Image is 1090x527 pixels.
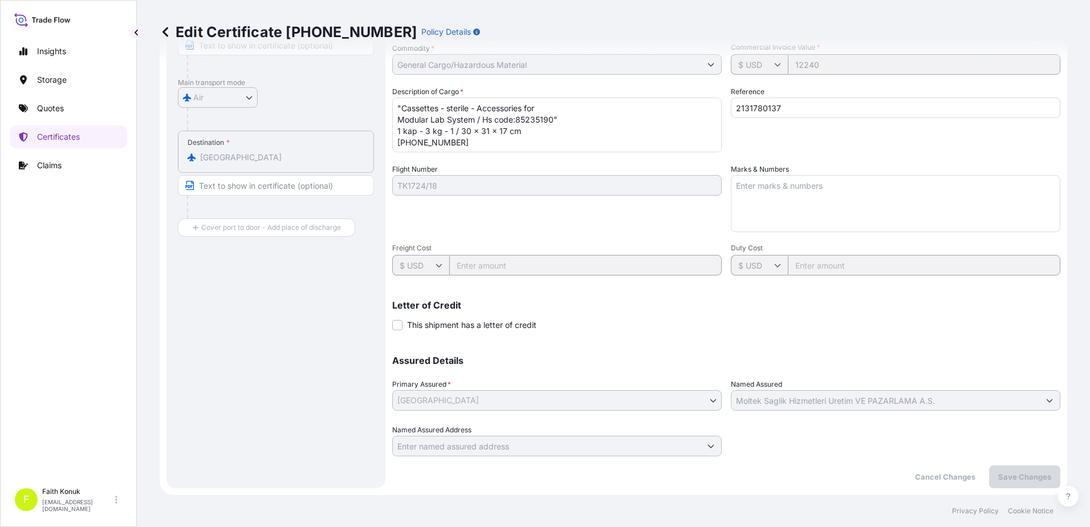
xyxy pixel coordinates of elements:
label: Flight Number [392,164,438,175]
button: Cover port to door - Add place of discharge [178,218,355,237]
span: F [23,494,30,505]
p: Insights [37,46,66,57]
button: Show suggestions [701,436,721,456]
span: Cover port to door - Add place of discharge [201,222,341,233]
a: Storage [10,68,127,91]
input: Assured Name [731,390,1039,411]
span: [GEOGRAPHIC_DATA] [397,395,479,406]
button: Cancel Changes [906,465,985,488]
textarea: "Cassettes - sterile - Accessories for Modular Lab System / Hs code:85235190" 1 kap - 3 kg - 1 / ... [392,98,722,152]
input: Type to search commodity [393,54,701,75]
button: Show suggestions [1039,390,1060,411]
input: Destination [200,152,360,163]
button: Show suggestions [701,54,721,75]
p: Edit Certificate [PHONE_NUMBER] [160,23,417,41]
a: Certificates [10,125,127,148]
span: Air [193,92,204,103]
p: Certificates [37,131,80,143]
a: Claims [10,154,127,177]
label: Named Assured Address [392,424,471,436]
p: Letter of Credit [392,301,1060,310]
span: This shipment has a letter of credit [407,319,536,331]
span: Freight Cost [392,244,722,253]
p: [EMAIL_ADDRESS][DOMAIN_NAME] [42,498,113,512]
p: Faith Konuk [42,487,113,496]
span: Duty Cost [731,244,1060,253]
button: Save Changes [989,465,1060,488]
a: Insights [10,40,127,63]
label: Description of Cargo [392,86,463,98]
p: Policy Details [421,26,471,38]
button: [GEOGRAPHIC_DATA] [392,390,722,411]
p: Main transport mode [178,78,374,87]
input: Enter amount [788,54,1060,75]
p: Claims [37,160,62,171]
label: Named Assured [731,379,782,390]
p: Assured Details [392,356,1060,365]
p: Save Changes [998,471,1051,483]
a: Privacy Policy [952,506,999,516]
label: Marks & Numbers [731,164,789,175]
label: Reference [731,86,764,98]
button: Select transport [178,87,258,108]
a: Quotes [10,97,127,120]
a: Cookie Notice [1008,506,1054,516]
p: Cancel Changes [915,471,975,483]
div: Destination [188,138,230,147]
input: Enter amount [449,255,722,275]
span: Primary Assured [392,379,451,390]
p: Quotes [37,103,64,114]
p: Storage [37,74,67,86]
input: Enter booking reference [731,98,1060,118]
input: Named Assured Address [393,436,701,456]
input: Enter amount [788,255,1060,275]
input: Enter name [392,175,722,196]
input: Text to appear on certificate [178,175,374,196]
